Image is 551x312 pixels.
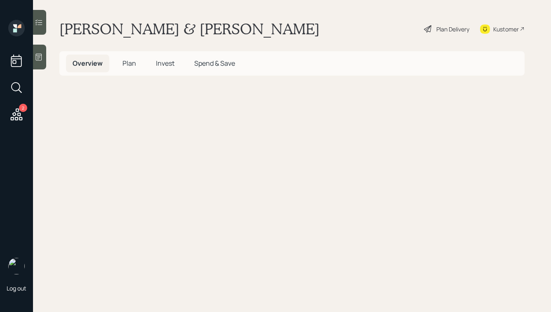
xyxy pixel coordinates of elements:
[156,59,174,68] span: Invest
[19,104,27,112] div: 2
[8,258,25,274] img: hunter_neumayer.jpg
[122,59,136,68] span: Plan
[59,20,320,38] h1: [PERSON_NAME] & [PERSON_NAME]
[73,59,103,68] span: Overview
[493,25,519,33] div: Kustomer
[436,25,469,33] div: Plan Delivery
[194,59,235,68] span: Spend & Save
[7,284,26,292] div: Log out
